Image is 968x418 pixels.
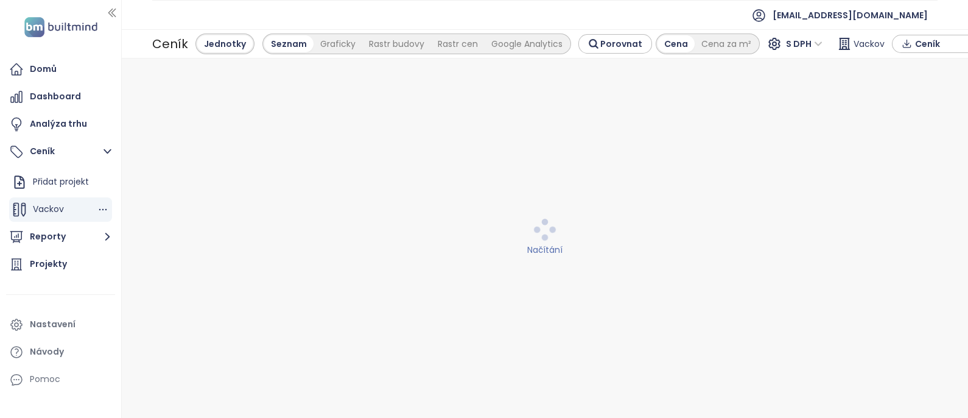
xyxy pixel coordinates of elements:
[264,35,314,52] div: Seznam
[30,372,60,387] div: Pomoc
[30,62,57,77] div: Domů
[6,85,115,109] a: Dashboard
[431,35,485,52] div: Rastr cen
[600,37,642,51] span: Porovnat
[152,33,188,55] div: Ceník
[30,116,87,132] div: Analýza trhu
[9,197,112,222] div: Vackov
[6,340,115,364] a: Návody
[30,344,64,360] div: Návody
[854,33,885,55] span: Vackov
[30,257,67,272] div: Projekty
[6,367,115,392] div: Pomoc
[9,170,112,194] div: Přidat projekt
[33,203,64,215] span: Vackov
[30,317,75,332] div: Nastavení
[786,35,822,53] span: S DPH
[6,140,115,164] button: Ceník
[362,35,431,52] div: Rastr budovy
[6,112,115,136] a: Analýza trhu
[6,57,115,82] a: Domů
[6,252,115,277] a: Projekty
[485,35,569,52] div: Google Analytics
[197,35,253,52] div: Jednotky
[773,1,928,30] span: [EMAIL_ADDRESS][DOMAIN_NAME]
[21,15,101,40] img: logo
[6,225,115,249] button: Reporty
[30,89,81,104] div: Dashboard
[578,34,652,54] button: Porovnat
[6,313,115,337] a: Nastavení
[130,243,961,257] div: Načítání
[33,174,89,190] div: Přidat projekt
[658,35,695,52] div: Cena
[314,35,362,52] div: Graficky
[695,35,758,52] div: Cena za m²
